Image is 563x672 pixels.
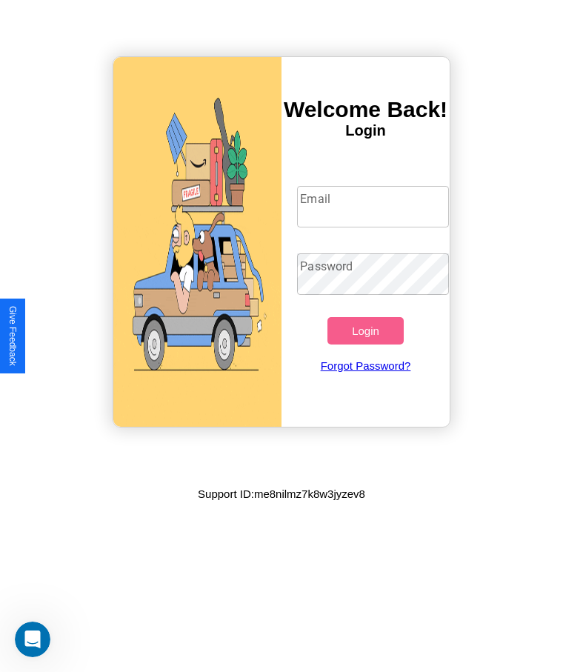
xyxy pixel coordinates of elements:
[281,122,450,139] h4: Login
[198,484,365,504] p: Support ID: me8nilmz7k8w3jyzev8
[15,622,50,657] iframe: Intercom live chat
[113,57,281,427] img: gif
[290,345,441,387] a: Forgot Password?
[327,317,403,345] button: Login
[281,97,450,122] h3: Welcome Back!
[7,306,18,366] div: Give Feedback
